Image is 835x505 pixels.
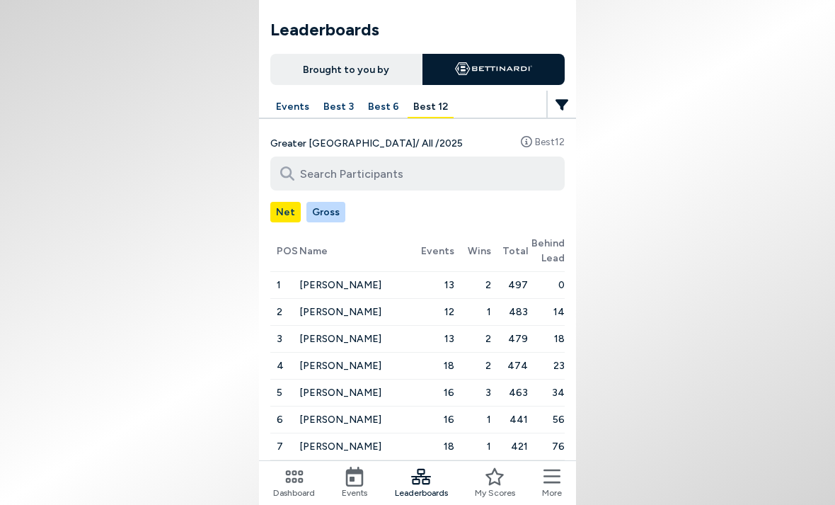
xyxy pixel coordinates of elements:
h4: Greater [GEOGRAPHIC_DATA] / All / 2025 [270,136,565,151]
a: Events [342,467,367,499]
span: 3 [454,385,491,400]
span: Name [299,244,417,259]
span: Behind Lead [531,236,565,266]
span: 2 [277,306,282,318]
span: 479 [491,331,528,346]
div: Manage your account [270,202,565,222]
span: [PERSON_NAME] [299,360,381,372]
span: 18 [417,439,454,454]
span: 12 [417,305,454,319]
span: Events [342,487,367,499]
button: Best 6 [362,96,405,118]
span: 483 [491,305,528,319]
span: Leaderboards [395,487,448,499]
span: 18 [528,331,565,346]
span: 0 [528,278,565,293]
span: 1 [277,279,281,291]
button: Best12 [521,136,565,147]
span: Events [420,244,454,259]
span: 441 [491,412,528,427]
span: 1 [454,439,491,454]
span: 6 [277,414,283,426]
span: [PERSON_NAME] [299,387,381,399]
span: [PERSON_NAME] [299,441,381,453]
span: Dashboard [273,487,315,499]
span: 16 [417,412,454,427]
button: Net [270,202,301,222]
span: 474 [491,358,528,373]
span: 463 [491,385,528,400]
span: 1 [454,412,491,427]
span: 16 [417,385,454,400]
span: 18 [417,358,454,373]
button: Best 12 [408,96,454,118]
span: 23 [528,358,565,373]
button: Events [270,96,315,118]
a: Leaderboards [395,467,448,499]
span: 34 [528,385,565,400]
span: 3 [277,333,282,345]
span: My Scores [475,487,515,499]
span: [PERSON_NAME] [299,333,381,345]
input: Search Participants [270,157,565,191]
div: Brought to you by [270,54,422,85]
button: Best 3 [318,96,359,118]
span: [PERSON_NAME] [299,414,381,426]
span: 14 [528,305,565,319]
span: [PERSON_NAME] [299,279,381,291]
div: Manage your account [259,96,576,118]
span: Total [494,244,528,259]
span: 1 [454,305,491,319]
span: 421 [491,439,528,454]
span: 2 [454,331,491,346]
h1: Leaderboards [270,17,565,42]
span: 2 [454,278,491,293]
span: [PERSON_NAME] [299,306,381,318]
span: 13 [417,278,454,293]
span: 76 [528,439,565,454]
span: 497 [491,278,528,293]
button: Gross [306,202,345,222]
a: My Scores [475,467,515,499]
span: More [542,487,562,499]
span: Wins [457,244,491,259]
span: 7 [277,441,283,453]
button: More [542,467,562,499]
span: 13 [417,331,454,346]
span: 4 [277,360,284,372]
span: POS [277,244,300,259]
span: 2 [454,358,491,373]
span: 5 [277,387,282,399]
span: 56 [528,412,565,427]
a: Dashboard [273,467,315,499]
